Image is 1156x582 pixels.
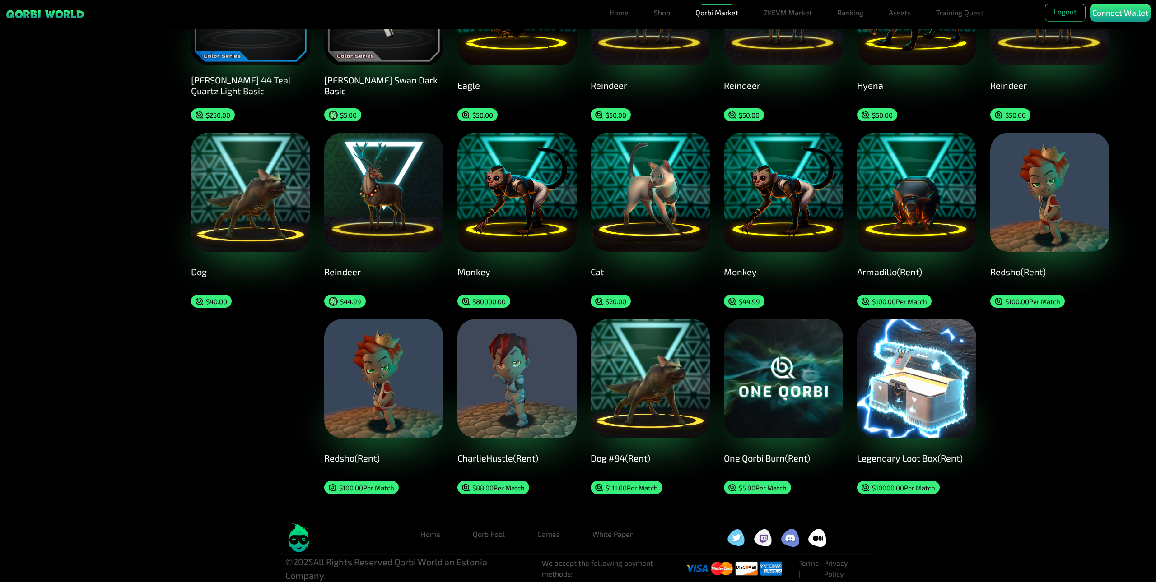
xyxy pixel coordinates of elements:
[414,525,447,543] a: Home
[324,266,444,277] div: Reindeer
[324,319,443,438] img: Redsho
[724,133,843,252] img: Monkey
[606,4,632,22] a: Home
[857,266,977,277] div: Armadillo (Rent)
[990,266,1110,277] div: Redsho (Rent)
[857,80,977,91] div: Hyena
[724,80,844,91] div: Reindeer
[191,74,311,96] div: [PERSON_NAME] 44 Teal Quartz Light Basic
[754,529,772,546] img: social icon
[606,297,626,305] p: $ 20.00
[457,80,577,91] div: Eagle
[340,111,357,119] p: $ 5.00
[206,111,230,119] p: $ 250.00
[1005,297,1060,305] p: $ 100.00 Per Match
[285,523,312,552] img: logo
[739,484,787,492] p: $ 5.00 Per Match
[857,133,976,252] img: Armadillo
[799,559,819,578] a: Terms |
[735,559,757,578] img: visa
[834,4,867,22] a: Ranking
[585,525,640,543] a: White Paper
[340,297,361,305] p: $ 44.99
[591,319,710,438] img: Dog #94
[466,525,512,543] a: Qorb Pool
[457,453,577,463] div: CharlieHustle (Rent)
[5,9,85,19] img: sticky brand-logo
[724,319,843,438] img: One Qorbi Burn
[530,525,567,543] a: Games
[606,111,626,119] p: $ 50.00
[724,453,844,463] div: One Qorbi Burn (Rent)
[457,133,577,252] img: Monkey
[457,266,577,277] div: Monkey
[324,133,443,252] img: Reindeer
[591,266,710,277] div: Cat
[206,297,227,305] p: $ 40.00
[739,111,760,119] p: $ 50.00
[339,484,394,492] p: $ 100.00 Per Match
[472,297,506,305] p: $ 80000.00
[781,529,799,547] img: social icon
[191,266,311,277] div: Dog
[724,266,844,277] div: Monkey
[857,453,977,463] div: Legendary Loot Box (Rent)
[760,559,782,578] img: visa
[990,80,1110,91] div: Reindeer
[591,80,710,91] div: Reindeer
[472,111,493,119] p: $ 50.00
[872,484,935,492] p: $ 10000.00 Per Match
[591,133,710,252] img: Cat
[1005,111,1026,119] p: $ 50.00
[324,74,444,96] div: [PERSON_NAME] Swan Dark Basic
[739,297,760,305] p: $ 44.99
[285,555,527,582] p: © 2025 All Rights Reserved Qorbi World an Estonia Company.
[885,4,914,22] a: Assets
[824,559,848,578] a: Privacy Policy
[760,4,816,22] a: ZKEVM Market
[872,111,893,119] p: $ 50.00
[542,558,686,579] li: We accept the following payment methods:
[472,484,525,492] p: $ 88.00 Per Match
[990,133,1109,252] img: Redsho
[191,133,310,252] img: Dog
[324,453,444,463] div: Redsho (Rent)
[857,319,976,438] img: Legendary Loot Box
[727,529,745,546] img: social icon
[686,559,708,578] img: visa
[1045,4,1086,22] button: Logout
[591,453,710,463] div: Dog #94 (Rent)
[650,4,674,22] a: Shop
[932,4,987,22] a: Training Quest
[872,297,927,305] p: $ 100.00 Per Match
[711,559,733,578] img: visa
[457,319,577,438] img: CharlieHustle
[1092,7,1148,19] p: Connect Wallet
[606,484,658,492] p: $ 111.00 Per Match
[692,4,742,22] a: Qorbi Market
[808,529,826,547] img: social icon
